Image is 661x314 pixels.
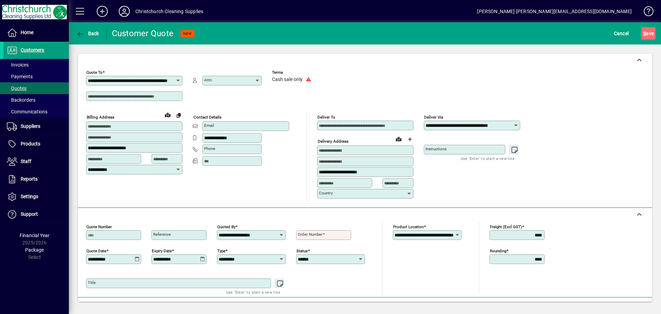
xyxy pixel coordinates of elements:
[643,31,646,36] span: S
[217,248,225,253] mat-label: Type
[21,30,33,35] span: Home
[21,159,31,164] span: Staff
[86,248,106,253] mat-label: Quote date
[112,28,174,39] div: Customer Quote
[413,301,453,313] button: Product History
[477,6,632,17] div: [PERSON_NAME] [PERSON_NAME][EMAIL_ADDRESS][DOMAIN_NAME]
[88,280,96,285] mat-label: Title
[614,28,629,39] span: Cancel
[86,70,103,75] mat-label: Quote To
[298,232,323,237] mat-label: Order number
[424,115,443,120] mat-label: Deliver via
[639,1,652,24] a: Knowledge Base
[86,224,112,229] mat-label: Quote number
[91,5,113,18] button: Add
[20,233,50,238] span: Financial Year
[21,194,38,199] span: Settings
[3,59,69,71] a: Invoices
[173,110,184,121] button: Copy to Delivery address
[3,171,69,188] a: Reports
[3,135,69,153] a: Products
[74,27,101,40] button: Back
[153,232,171,237] mat-label: Reference
[393,224,424,229] mat-label: Product location
[69,27,107,40] app-page-header-button: Back
[162,109,173,120] a: View on map
[272,70,313,75] span: Terms
[204,78,212,82] mat-label: Attn
[7,97,35,103] span: Backorders
[602,301,637,313] button: Product
[204,123,214,128] mat-label: Email
[204,146,215,151] mat-label: Phone
[152,248,172,253] mat-label: Expiry date
[3,118,69,135] a: Suppliers
[3,82,69,94] a: Quotes
[319,191,333,195] mat-label: Country
[3,24,69,41] a: Home
[7,109,48,114] span: Communications
[490,248,506,253] mat-label: Rounding
[7,62,29,68] span: Invoices
[641,27,655,40] button: Save
[426,146,447,151] mat-label: Instructions
[21,123,40,129] span: Suppliers
[3,71,69,82] a: Payments
[3,94,69,106] a: Backorders
[217,224,235,229] mat-label: Quoted by
[21,141,40,146] span: Products
[7,85,27,91] span: Quotes
[3,206,69,223] a: Support
[3,188,69,205] a: Settings
[21,47,44,53] span: Customers
[226,288,280,296] mat-hint: Use 'Enter' to start a new line
[461,154,515,162] mat-hint: Use 'Enter' to start a new line
[317,115,335,120] mat-label: Deliver To
[416,301,451,312] span: Product History
[25,247,44,253] span: Package
[643,28,654,39] span: ave
[21,176,38,182] span: Reports
[490,224,522,229] mat-label: Freight (excl GST)
[605,301,633,312] span: Product
[3,106,69,118] a: Communications
[404,134,415,145] button: Choose address
[7,74,33,79] span: Payments
[76,31,99,36] span: Back
[183,31,192,36] span: NEW
[393,133,404,144] a: View on map
[296,248,308,253] mat-label: Status
[612,27,631,40] button: Cancel
[21,211,38,217] span: Support
[113,5,135,18] button: Profile
[135,6,203,17] div: Christchurch Cleaning Supplies
[272,77,303,82] span: Cash sale only
[3,153,69,170] a: Staff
